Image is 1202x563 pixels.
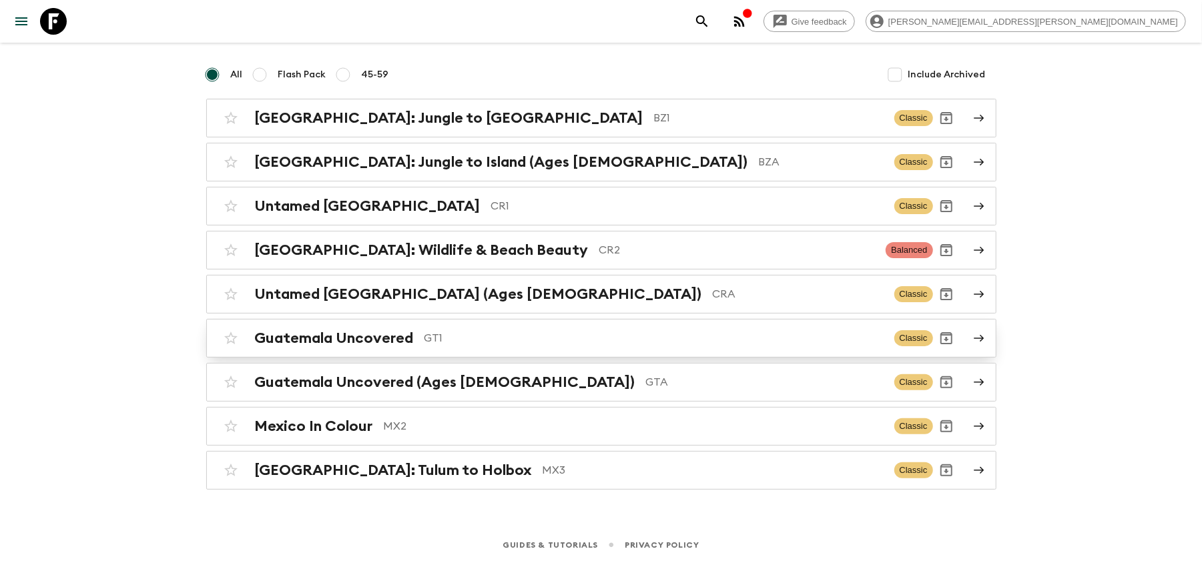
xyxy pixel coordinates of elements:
[933,281,960,308] button: Archive
[278,68,326,81] span: Flash Pack
[894,154,933,170] span: Classic
[255,197,481,215] h2: Untamed [GEOGRAPHIC_DATA]
[625,538,699,552] a: Privacy Policy
[543,462,884,478] p: MX3
[713,286,884,302] p: CRA
[933,413,960,440] button: Archive
[206,451,996,490] a: [GEOGRAPHIC_DATA]: Tulum to HolboxMX3ClassicArchive
[689,8,715,35] button: search adventures
[231,68,243,81] span: All
[491,198,884,214] p: CR1
[894,374,933,390] span: Classic
[206,231,996,269] a: [GEOGRAPHIC_DATA]: Wildlife & Beach BeautyCR2BalancedArchive
[881,17,1185,27] span: [PERSON_NAME][EMAIL_ADDRESS][PERSON_NAME][DOMAIN_NAME]
[206,187,996,225] a: Untamed [GEOGRAPHIC_DATA]CR1ClassicArchive
[206,275,996,314] a: Untamed [GEOGRAPHIC_DATA] (Ages [DEMOGRAPHIC_DATA])CRAClassicArchive
[255,286,702,303] h2: Untamed [GEOGRAPHIC_DATA] (Ages [DEMOGRAPHIC_DATA])
[362,68,389,81] span: 45-59
[933,457,960,484] button: Archive
[424,330,884,346] p: GT1
[933,369,960,396] button: Archive
[894,110,933,126] span: Classic
[866,11,1186,32] div: [PERSON_NAME][EMAIL_ADDRESS][PERSON_NAME][DOMAIN_NAME]
[784,17,854,27] span: Give feedback
[894,462,933,478] span: Classic
[206,407,996,446] a: Mexico In ColourMX2ClassicArchive
[908,68,986,81] span: Include Archived
[503,538,598,552] a: Guides & Tutorials
[255,153,748,171] h2: [GEOGRAPHIC_DATA]: Jungle to Island (Ages [DEMOGRAPHIC_DATA])
[255,330,414,347] h2: Guatemala Uncovered
[255,418,373,435] h2: Mexico In Colour
[255,241,589,259] h2: [GEOGRAPHIC_DATA]: Wildlife & Beach Beauty
[894,418,933,434] span: Classic
[206,319,996,358] a: Guatemala UncoveredGT1ClassicArchive
[654,110,884,126] p: BZ1
[255,374,635,391] h2: Guatemala Uncovered (Ages [DEMOGRAPHIC_DATA])
[206,99,996,137] a: [GEOGRAPHIC_DATA]: Jungle to [GEOGRAPHIC_DATA]BZ1ClassicArchive
[933,325,960,352] button: Archive
[255,462,532,479] h2: [GEOGRAPHIC_DATA]: Tulum to Holbox
[894,286,933,302] span: Classic
[886,242,932,258] span: Balanced
[759,154,884,170] p: BZA
[933,237,960,263] button: Archive
[599,242,876,258] p: CR2
[255,109,643,127] h2: [GEOGRAPHIC_DATA]: Jungle to [GEOGRAPHIC_DATA]
[8,8,35,35] button: menu
[933,105,960,131] button: Archive
[384,418,884,434] p: MX2
[933,193,960,219] button: Archive
[206,143,996,181] a: [GEOGRAPHIC_DATA]: Jungle to Island (Ages [DEMOGRAPHIC_DATA])BZAClassicArchive
[764,11,855,32] a: Give feedback
[646,374,884,390] p: GTA
[894,198,933,214] span: Classic
[933,149,960,175] button: Archive
[894,330,933,346] span: Classic
[206,363,996,402] a: Guatemala Uncovered (Ages [DEMOGRAPHIC_DATA])GTAClassicArchive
